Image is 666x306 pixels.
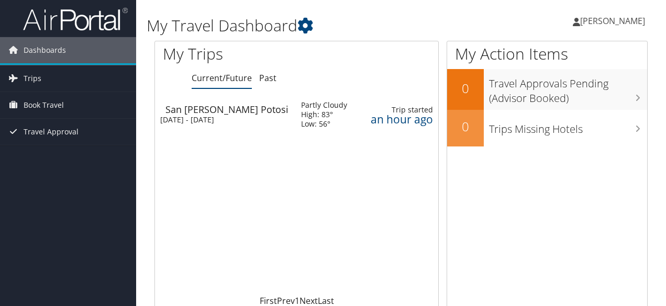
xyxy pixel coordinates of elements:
[147,15,486,37] h1: My Travel Dashboard
[259,72,276,84] a: Past
[163,43,313,65] h1: My Trips
[370,105,433,115] div: Trip started
[24,92,64,118] span: Book Travel
[573,5,656,37] a: [PERSON_NAME]
[447,80,484,97] h2: 0
[447,69,647,109] a: 0Travel Approvals Pending (Advisor Booked)
[489,117,647,137] h3: Trips Missing Hotels
[301,100,347,110] div: Partly Cloudy
[24,65,41,92] span: Trips
[24,37,66,63] span: Dashboards
[301,119,347,129] div: Low: 56°
[580,15,645,27] span: [PERSON_NAME]
[24,119,79,145] span: Travel Approval
[370,115,433,124] div: an hour ago
[489,71,647,106] h3: Travel Approvals Pending (Advisor Booked)
[23,7,128,31] img: airportal-logo.png
[447,110,647,146] a: 0Trips Missing Hotels
[160,115,285,124] div: [DATE] - [DATE]
[447,118,484,135] h2: 0
[165,105,291,114] div: San [PERSON_NAME] Potosi
[301,110,347,119] div: High: 83°
[447,43,647,65] h1: My Action Items
[192,72,252,84] a: Current/Future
